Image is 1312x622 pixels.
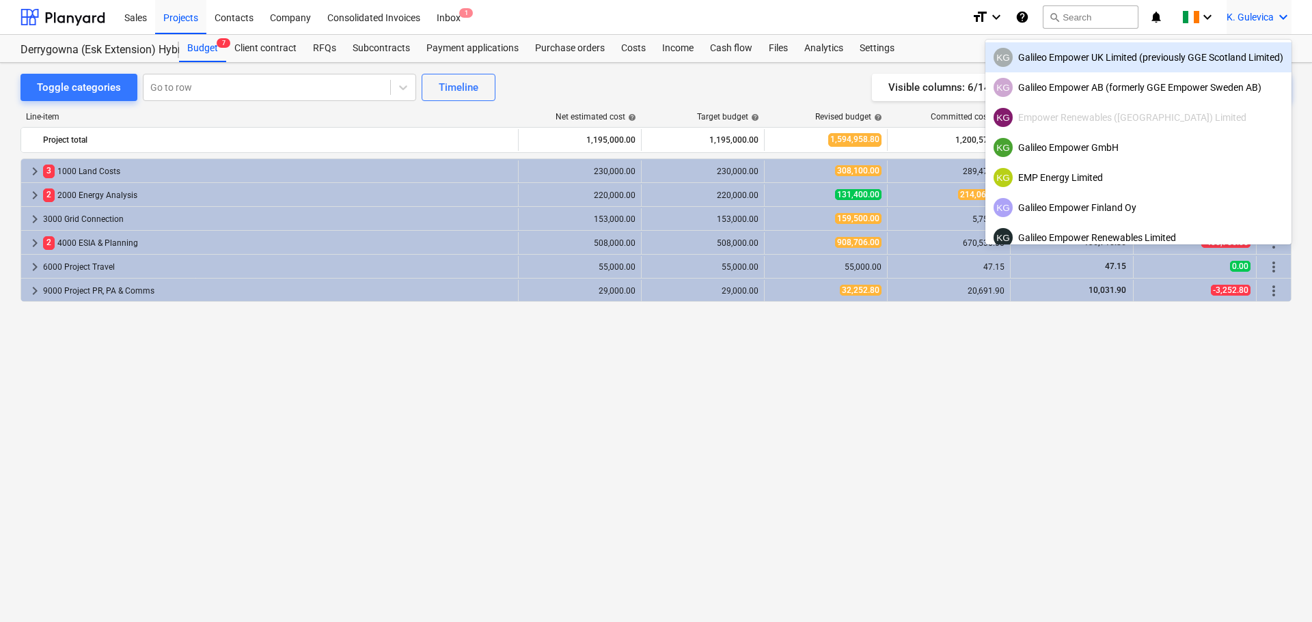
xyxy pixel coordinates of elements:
[996,143,1010,153] span: KG
[994,168,1013,187] div: Kristina Gulevica
[1244,556,1312,622] iframe: Chat Widget
[994,198,1283,217] div: Galileo Empower Finland Oy
[996,83,1010,93] span: KG
[996,203,1010,213] span: KG
[996,233,1010,243] span: KG
[994,138,1283,157] div: Galileo Empower GmbH
[996,173,1010,183] span: KG
[994,138,1013,157] div: Kristina Gulevica
[994,78,1013,97] div: Kristina Gulevica
[996,53,1010,63] span: KG
[994,198,1013,217] div: Kristina Gulevica
[994,108,1283,127] div: Empower Renewables ([GEOGRAPHIC_DATA]) Limited
[994,78,1283,97] div: Galileo Empower AB (formerly GGE Empower Sweden AB)
[994,168,1283,187] div: EMP Energy Limited
[994,228,1283,247] div: Galileo Empower Renewables Limited
[994,228,1013,247] div: Kristina Gulevica
[994,48,1013,67] div: Kristina Gulevica
[994,108,1013,127] div: Kristina Gulevica
[994,48,1283,67] div: Galileo Empower UK Limited (previously GGE Scotland Limited)
[996,113,1010,123] span: KG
